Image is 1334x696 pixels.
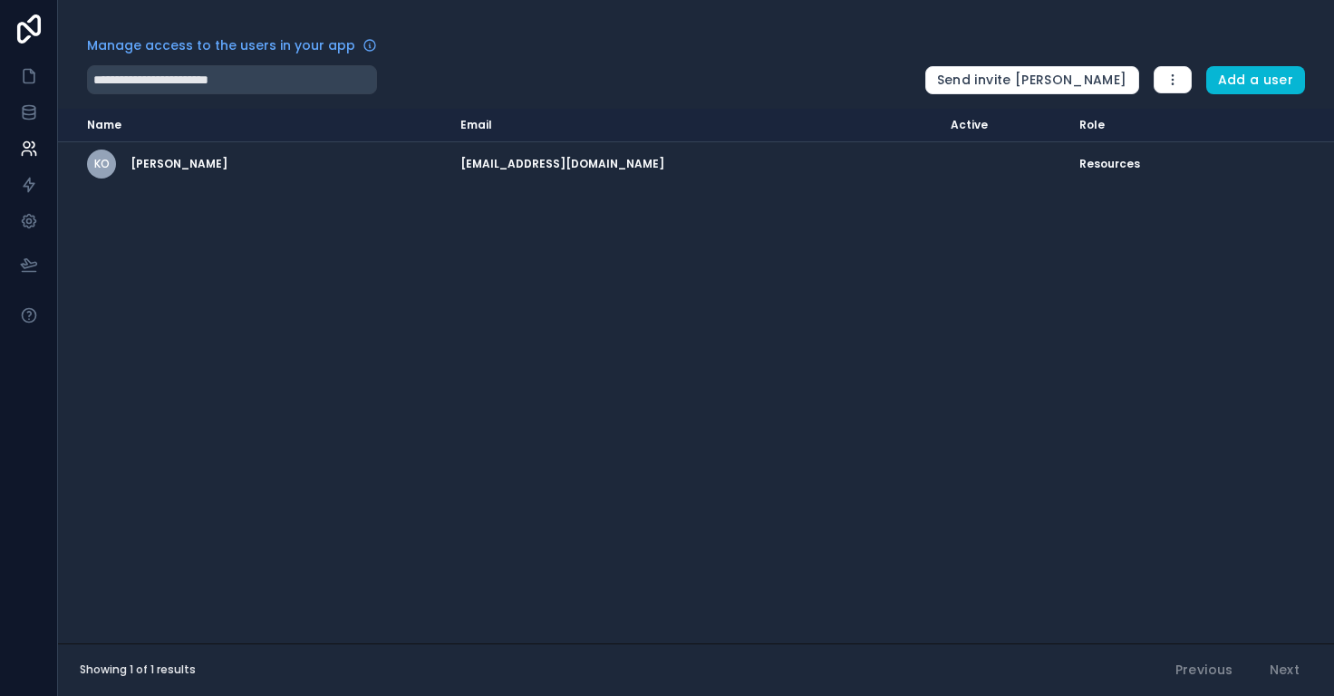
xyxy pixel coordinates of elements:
[58,109,449,142] th: Name
[449,109,940,142] th: Email
[2,87,34,120] iframe: Spotlight
[87,36,355,54] span: Manage access to the users in your app
[80,662,196,677] span: Showing 1 of 1 results
[1206,66,1306,95] button: Add a user
[87,36,377,54] a: Manage access to the users in your app
[1068,109,1248,142] th: Role
[130,157,227,171] span: [PERSON_NAME]
[940,109,1068,142] th: Active
[449,142,940,187] td: [EMAIL_ADDRESS][DOMAIN_NAME]
[58,109,1334,643] div: scrollable content
[94,157,110,171] span: KO
[925,66,1139,95] button: Send invite [PERSON_NAME]
[1079,157,1140,171] span: Resources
